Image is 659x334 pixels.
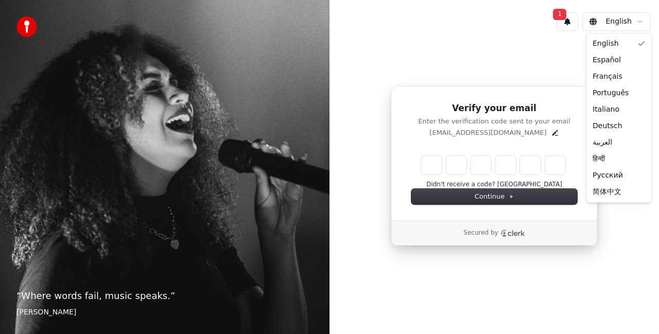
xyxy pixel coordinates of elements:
span: English [593,39,619,49]
span: Italiano [593,104,619,115]
span: हिन्दी [593,154,605,164]
span: Français [593,72,622,82]
span: Português [593,88,629,98]
span: Español [593,55,621,65]
span: 简体中文 [593,187,621,197]
span: Русский [593,170,623,181]
span: العربية [593,137,612,148]
span: Deutsch [593,121,622,131]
